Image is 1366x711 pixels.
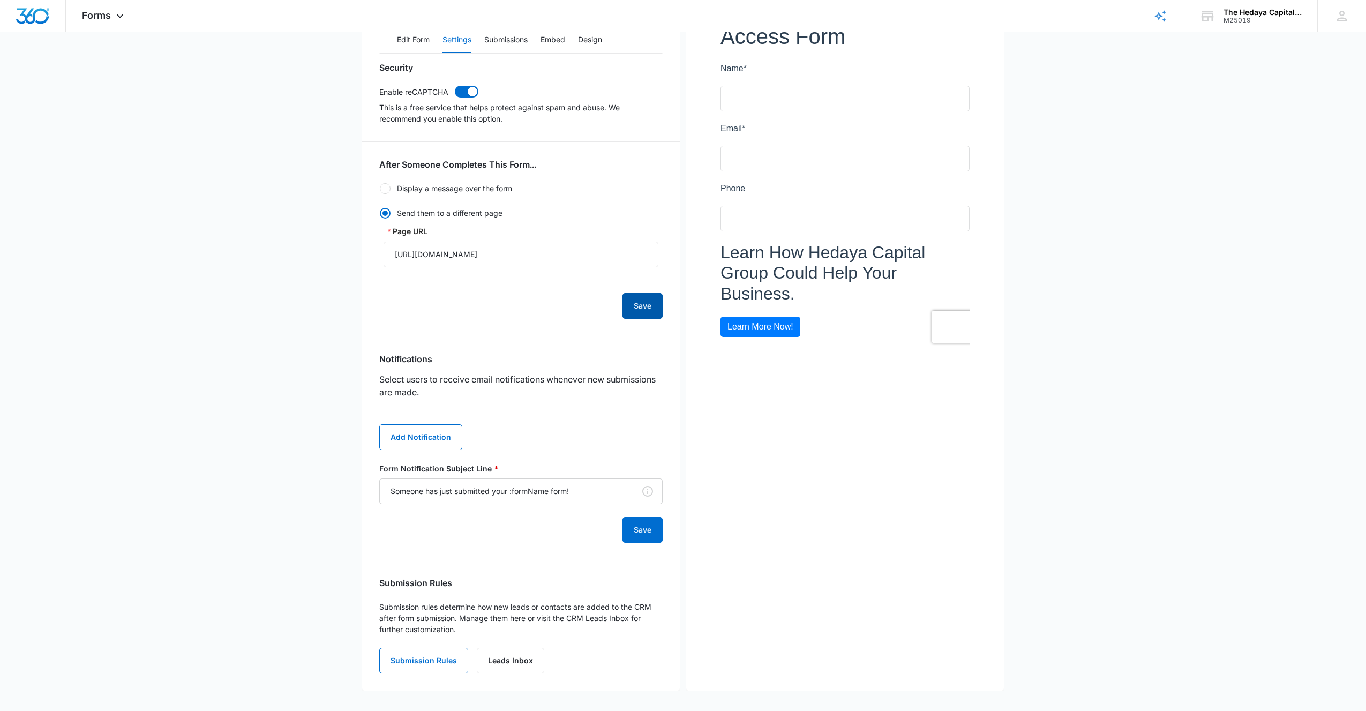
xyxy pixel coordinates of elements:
[82,10,111,21] span: Forms
[379,424,462,450] button: Add Notification
[541,27,565,53] button: Embed
[379,183,663,194] label: Display a message over the form
[442,27,471,53] button: Settings
[477,648,544,673] a: Leads Inbox
[379,373,663,399] p: Select users to receive email notifications whenever new submissions are made.
[379,601,663,635] p: Submission rules determine how new leads or contacts are added to the CRM after form submission. ...
[388,226,427,237] label: Page URL
[379,578,452,588] h3: Submission Rules
[379,648,468,673] button: Submission Rules
[379,159,536,170] h3: After Someone Completes This Form...
[1224,8,1302,17] div: account name
[379,463,663,474] label: Form Notification Subject Line
[397,27,430,53] button: Edit Form
[379,102,663,124] p: This is a free service that helps protect against spam and abuse. We recommend you enable this op...
[379,354,432,364] h3: Notifications
[1224,17,1302,24] div: account id
[7,324,73,333] span: Learn More Now!
[622,517,663,543] button: Save
[578,27,602,53] button: Design
[379,207,663,219] label: Send them to a different page
[379,62,413,73] h3: Security
[384,242,658,267] input: Page URL
[212,313,349,345] iframe: reCAPTCHA
[379,86,448,98] p: Enable reCAPTCHA
[622,293,663,319] button: Save
[484,27,528,53] button: Submissions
